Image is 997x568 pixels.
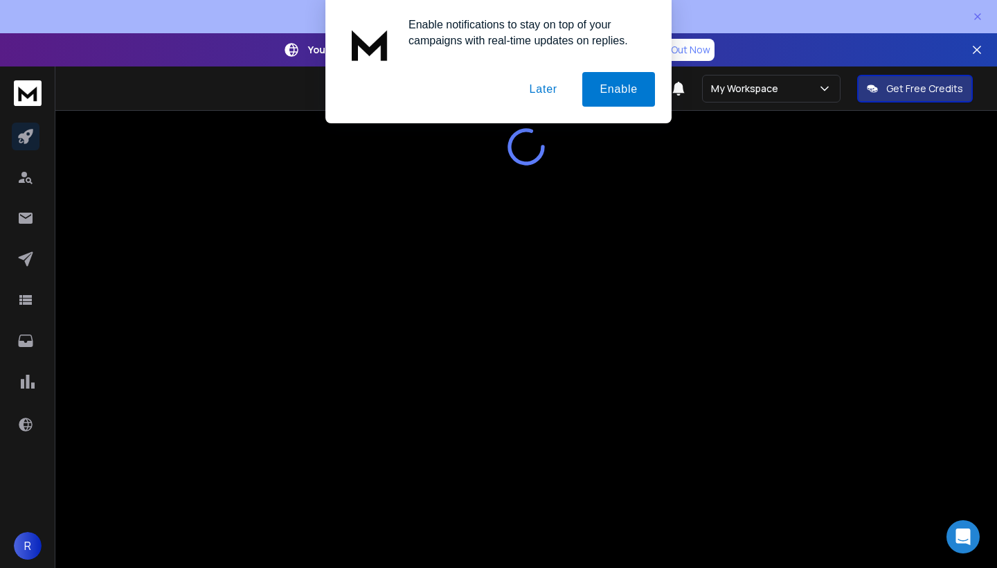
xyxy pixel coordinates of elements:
button: Later [512,72,574,107]
div: Open Intercom Messenger [946,520,980,553]
button: R [14,532,42,560]
button: Enable [582,72,655,107]
img: notification icon [342,17,397,72]
div: Enable notifications to stay on top of your campaigns with real-time updates on replies. [397,17,655,48]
